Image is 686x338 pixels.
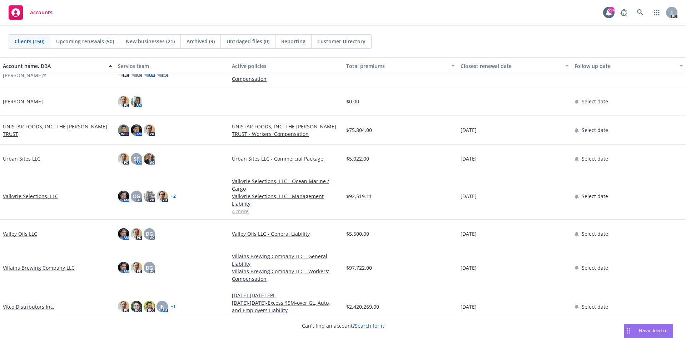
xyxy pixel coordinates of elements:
a: Search [633,5,647,20]
button: Total premiums [343,57,458,74]
a: Valkyrie Selections, LLC - Ocean Marine / Cargo [232,177,340,192]
span: [DATE] [461,264,477,271]
a: Switch app [650,5,664,20]
span: Select date [582,126,608,134]
span: Customer Directory [317,38,366,45]
a: [PERSON_NAME]'s Chino Inc - Workers' Compensation [232,68,340,83]
img: photo [118,191,129,202]
span: [DATE] [461,192,477,200]
img: photo [118,301,129,312]
span: $5,022.00 [346,155,369,162]
img: photo [131,262,142,273]
img: photo [118,262,129,273]
a: Urban Sites LLC - Commercial Package [232,155,340,162]
a: Villains Brewing Company LLC - General Liability [232,253,340,268]
span: Accounts [30,10,53,15]
a: Villains Brewing Company LLC [3,264,75,271]
div: Account name, DBA [3,62,104,70]
span: $97,722.00 [346,264,372,271]
a: [DATE]-[DATE] EPL [232,292,340,299]
img: photo [131,124,142,136]
button: Nova Assist [624,324,673,338]
div: Active policies [232,62,340,70]
div: Follow up date [575,62,675,70]
span: Untriaged files (0) [227,38,269,45]
span: DG [146,264,153,271]
span: Select date [582,155,608,162]
img: photo [118,124,129,136]
a: + 2 [171,194,176,199]
a: UNISTAR FOODS, INC. THE [PERSON_NAME] TRUST - Workers' Compensation [232,123,340,138]
span: [DATE] [461,155,477,162]
span: Can't find an account? [302,322,384,329]
span: - [461,98,462,105]
span: [PERSON_NAME]'s [3,72,46,79]
a: Report a Bug [617,5,631,20]
button: Closest renewal date [458,57,572,74]
span: [DATE] [461,303,477,310]
span: JN [159,303,165,310]
a: + 1 [171,304,176,309]
span: $92,519.11 [346,192,372,200]
a: Valkyrie Selections, LLC - Management Liability [232,192,340,207]
span: Select date [582,98,608,105]
span: DG [146,230,153,237]
span: [DATE] [461,126,477,134]
span: $2,420,269.00 [346,303,379,310]
span: $75,804.00 [346,126,372,134]
a: Urban Sites LLC [3,155,40,162]
div: Drag to move [624,324,633,338]
img: photo [156,191,168,202]
span: Upcoming renewals (50) [56,38,114,45]
a: Villains Brewing Company LLC - Workers' Compensation [232,268,340,283]
a: UNISTAR FOODS, INC. THE [PERSON_NAME] TRUST [3,123,112,138]
span: $5,500.00 [346,230,369,237]
a: Valley Oils LLC [3,230,37,237]
span: [DATE] [461,230,477,237]
img: photo [118,228,129,240]
div: 99+ [608,7,615,13]
span: Select date [582,303,608,310]
button: Service team [115,57,229,74]
button: Active policies [229,57,343,74]
div: Closest renewal date [461,62,561,70]
img: photo [131,301,142,312]
a: Accounts [6,3,55,23]
div: Service team [118,62,227,70]
span: Select date [582,264,608,271]
img: photo [131,96,142,107]
a: Valkyrie Selections, LLC [3,192,58,200]
button: Follow up date [572,57,686,74]
img: photo [144,301,155,312]
a: 4 more [232,207,340,215]
a: [PERSON_NAME] [3,98,43,105]
img: photo [131,228,142,240]
span: $0.00 [346,98,359,105]
img: photo [144,124,155,136]
a: [DATE]-[DATE]-Excess $5M-over GL, Auto, and Employers Liability [232,299,340,314]
span: Select date [582,230,608,237]
span: DG [133,192,140,200]
span: Select date [582,192,608,200]
span: Reporting [281,38,305,45]
a: Vitco Distributors Inc. [3,303,54,310]
img: photo [144,153,155,165]
span: Archived (9) [187,38,215,45]
span: Nova Assist [639,328,667,334]
a: Search for it [355,322,384,329]
span: - [232,98,234,105]
img: photo [144,191,155,202]
img: photo [118,153,129,165]
div: Total premiums [346,62,447,70]
span: New businesses (21) [126,38,175,45]
span: Clients (150) [15,38,44,45]
img: photo [118,96,129,107]
span: SF [134,155,139,162]
a: Valley Oils LLC - General Liability [232,230,340,237]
